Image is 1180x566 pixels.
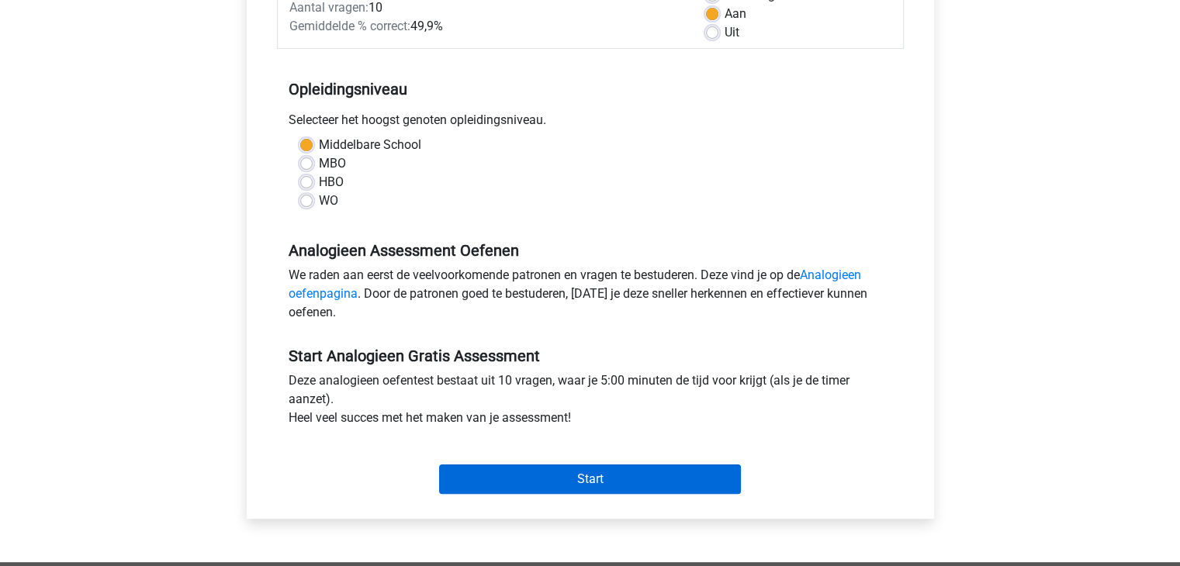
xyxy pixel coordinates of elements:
[277,266,904,328] div: We raden aan eerst de veelvoorkomende patronen en vragen te bestuderen. Deze vind je op de . Door...
[277,111,904,136] div: Selecteer het hoogst genoten opleidingsniveau.
[725,23,739,42] label: Uit
[319,192,338,210] label: WO
[289,19,410,33] span: Gemiddelde % correct:
[278,17,694,36] div: 49,9%
[725,5,746,23] label: Aan
[289,241,892,260] h5: Analogieen Assessment Oefenen
[289,347,892,365] h5: Start Analogieen Gratis Assessment
[319,136,421,154] label: Middelbare School
[289,74,892,105] h5: Opleidingsniveau
[277,371,904,433] div: Deze analogieen oefentest bestaat uit 10 vragen, waar je 5:00 minuten de tijd voor krijgt (als je...
[319,154,346,173] label: MBO
[319,173,344,192] label: HBO
[439,464,741,494] input: Start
